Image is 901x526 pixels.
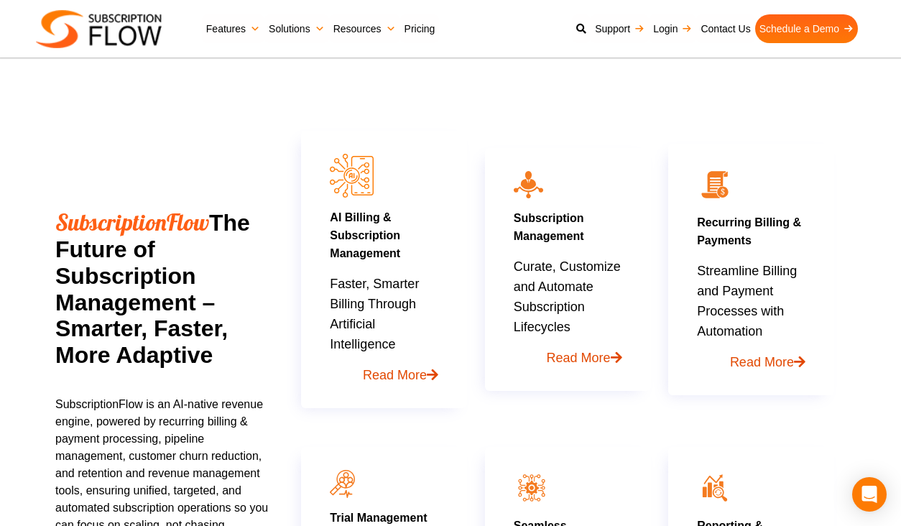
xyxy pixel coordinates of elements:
a: Schedule a Demo [755,14,858,43]
a: Login [649,14,696,43]
a: Subscription Management [514,212,584,242]
img: icon12 [697,470,733,506]
a: AI Billing & Subscription Management [330,211,400,259]
h2: The Future of Subscription Management – Smarter, Faster, More Adaptive [55,209,274,369]
p: Faster, Smarter Billing Through Artificial Intelligence [330,274,438,385]
a: Resources [329,14,400,43]
div: Open Intercom Messenger [852,477,887,512]
a: Trial Management [330,512,427,524]
span: SubscriptionFlow [55,208,209,236]
a: Read More [514,337,622,368]
img: icon11 [330,470,355,498]
p: Curate, Customize and Automate Subscription Lifecycles [514,257,622,368]
img: seamless integration [514,470,550,506]
a: Recurring Billing & Payments [697,216,801,246]
a: Read More [697,341,805,372]
a: Support [591,14,649,43]
a: Contact Us [696,14,754,43]
img: AI Billing & Subscription Managements [330,154,373,197]
img: 02 [697,167,733,203]
a: Solutions [264,14,329,43]
a: Read More [330,354,438,385]
p: Streamline Billing and Payment Processes with Automation [697,261,805,372]
img: icon10 [514,171,543,198]
a: Pricing [400,14,440,43]
img: Subscriptionflow [36,10,162,48]
a: Features [202,14,264,43]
